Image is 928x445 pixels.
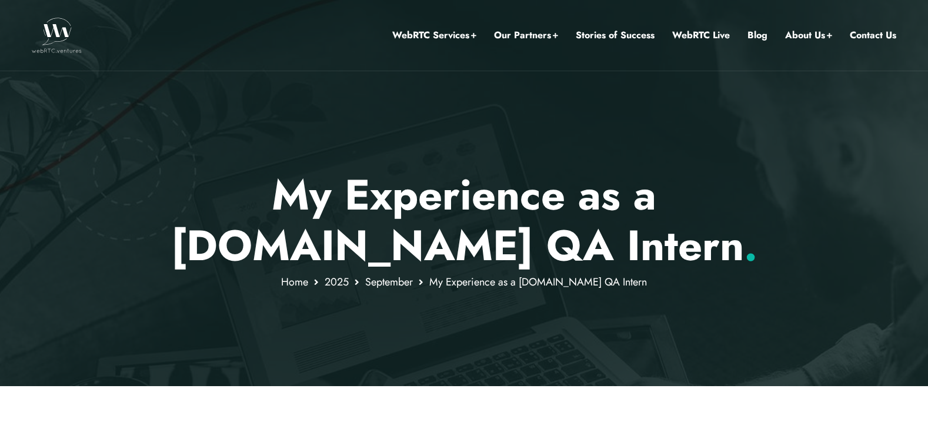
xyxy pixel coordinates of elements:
a: WebRTC Services [392,28,476,43]
span: My Experience as a [DOMAIN_NAME] QA Intern [429,274,647,290]
span: . [744,215,757,276]
a: About Us [785,28,832,43]
a: WebRTC Live [672,28,730,43]
p: My Experience as a [DOMAIN_NAME] QA Intern [120,170,809,271]
img: WebRTC.ventures [32,18,82,53]
a: 2025 [325,274,349,290]
a: Stories of Success [576,28,655,43]
a: Blog [747,28,767,43]
a: September [365,274,413,290]
a: Home [281,274,308,290]
a: Our Partners [494,28,558,43]
a: Contact Us [850,28,896,43]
